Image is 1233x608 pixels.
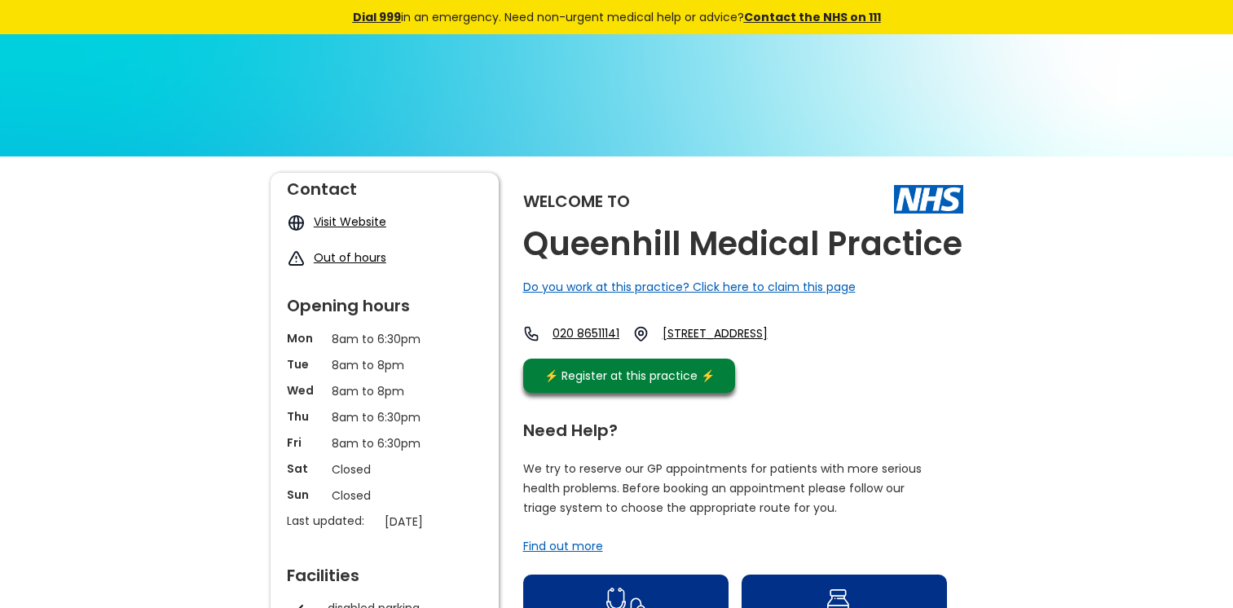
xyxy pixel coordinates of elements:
p: Closed [332,487,438,504]
p: Tue [287,356,324,372]
div: Need Help? [523,414,947,438]
p: Thu [287,408,324,425]
a: Contact the NHS on 111 [744,9,881,25]
p: Mon [287,330,324,346]
a: Find out more [523,538,603,554]
p: Sun [287,487,324,503]
p: 8am to 6:30pm [332,434,438,452]
div: in an emergency. Need non-urgent medical help or advice? [242,8,992,26]
img: globe icon [287,214,306,232]
a: Visit Website [314,214,386,230]
p: [DATE] [385,513,491,531]
p: Fri [287,434,324,451]
div: ⚡️ Register at this practice ⚡️ [536,367,724,385]
p: 8am to 8pm [332,382,438,400]
a: [STREET_ADDRESS] [663,325,796,342]
p: 8am to 6:30pm [332,408,438,426]
div: Opening hours [287,289,482,314]
img: telephone icon [523,325,540,342]
div: Welcome to [523,193,630,209]
p: 8am to 6:30pm [332,330,438,348]
a: 020 86511141 [553,325,619,342]
div: Contact [287,173,482,197]
p: Last updated: [287,513,377,529]
a: Do you work at this practice? Click here to claim this page [523,279,856,295]
img: The NHS logo [894,185,963,213]
img: practice location icon [632,325,650,342]
a: Out of hours [314,249,386,266]
p: Sat [287,460,324,477]
p: 8am to 8pm [332,356,438,374]
h2: Queenhill Medical Practice [523,226,962,262]
p: Wed [287,382,324,399]
p: We try to reserve our GP appointments for patients with more serious health problems. Before book... [523,459,923,518]
a: ⚡️ Register at this practice ⚡️ [523,359,735,393]
img: exclamation icon [287,249,306,268]
a: Dial 999 [353,9,401,25]
p: Closed [332,460,438,478]
div: Facilities [287,559,482,584]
